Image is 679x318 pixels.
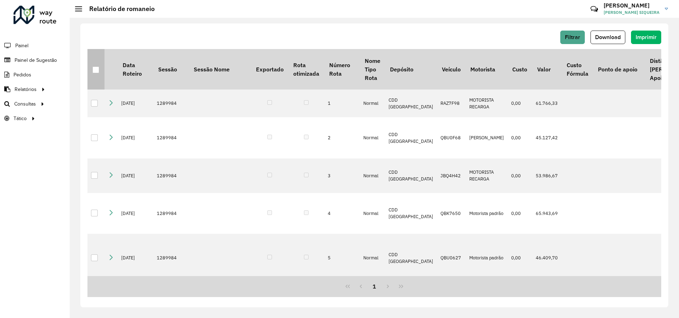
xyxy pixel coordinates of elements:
[15,86,37,93] span: Relatórios
[437,49,465,90] th: Veículo
[153,193,189,234] td: 1289984
[153,234,189,282] td: 1289984
[153,90,189,117] td: 1289984
[189,49,251,90] th: Sessão Nome
[508,49,532,90] th: Custo
[437,234,465,282] td: QBU0627
[437,193,465,234] td: QBK7650
[368,280,381,293] button: 1
[532,90,562,117] td: 61.766,33
[153,49,189,90] th: Sessão
[14,71,31,79] span: Pedidos
[360,234,385,282] td: Normal
[532,193,562,234] td: 65.943,69
[532,158,562,193] td: 53.986,67
[360,193,385,234] td: Normal
[508,234,532,282] td: 0,00
[587,1,602,17] a: Contato Rápido
[118,193,153,234] td: [DATE]
[532,49,562,90] th: Valor
[118,234,153,282] td: [DATE]
[466,117,508,158] td: [PERSON_NAME]
[437,90,465,117] td: RAZ7F98
[466,49,508,90] th: Motorista
[562,49,593,90] th: Custo Fórmula
[385,49,437,90] th: Depósito
[324,193,360,234] td: 4
[288,49,324,90] th: Rota otimizada
[324,117,360,158] td: 2
[324,234,360,282] td: 5
[508,158,532,193] td: 0,00
[590,31,625,44] button: Download
[360,90,385,117] td: Normal
[437,158,465,193] td: JBQ4H42
[360,117,385,158] td: Normal
[15,42,28,49] span: Painel
[118,158,153,193] td: [DATE]
[385,193,437,234] td: CDD [GEOGRAPHIC_DATA]
[118,90,153,117] td: [DATE]
[437,117,465,158] td: QBU0F68
[324,49,360,90] th: Número Rota
[595,34,621,40] span: Download
[604,2,659,9] h3: [PERSON_NAME]
[251,49,288,90] th: Exportado
[508,90,532,117] td: 0,00
[532,117,562,158] td: 45.127,42
[153,117,189,158] td: 1289984
[466,234,508,282] td: Motorista padrão
[593,49,645,90] th: Ponto de apoio
[360,49,385,90] th: Nome Tipo Rota
[153,158,189,193] td: 1289984
[532,234,562,282] td: 46.409,70
[466,193,508,234] td: Motorista padrão
[14,100,36,108] span: Consultas
[118,117,153,158] td: [DATE]
[360,158,385,193] td: Normal
[508,117,532,158] td: 0,00
[324,90,360,117] td: 1
[14,115,27,122] span: Tático
[508,193,532,234] td: 0,00
[560,31,585,44] button: Filtrar
[604,9,659,16] span: [PERSON_NAME] SIQUEIRA
[82,5,155,13] h2: Relatório de romaneio
[636,34,657,40] span: Imprimir
[15,56,57,64] span: Painel de Sugestão
[385,234,437,282] td: CDD [GEOGRAPHIC_DATA]
[118,49,153,90] th: Data Roteiro
[466,90,508,117] td: MOTORISTA RECARGA
[385,90,437,117] td: CDD [GEOGRAPHIC_DATA]
[385,117,437,158] td: CDD [GEOGRAPHIC_DATA]
[466,158,508,193] td: MOTORISTA RECARGA
[565,34,580,40] span: Filtrar
[324,158,360,193] td: 3
[631,31,661,44] button: Imprimir
[385,158,437,193] td: CDD [GEOGRAPHIC_DATA]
